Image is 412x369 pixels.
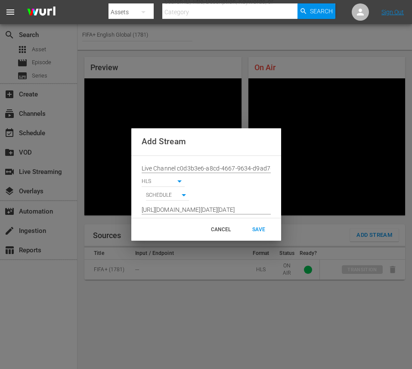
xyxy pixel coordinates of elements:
[240,222,278,237] button: SAVE
[5,7,15,17] span: menu
[142,177,185,188] div: HLS
[21,2,62,22] img: ans4CAIJ8jUAAAAAAAAAAAAAAAAAAAAAAAAgQb4GAAAAAAAAAAAAAAAAAAAAAAAAJMjXAAAAAAAAAAAAAAAAAAAAAAAAgAT5G...
[142,136,186,146] span: Add Stream
[202,222,240,237] button: CANCEL
[381,9,404,16] a: Sign Out
[310,3,333,19] span: Search
[142,162,271,175] input: Title
[146,190,189,202] div: SCHEDULE
[142,204,271,217] input: Source URL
